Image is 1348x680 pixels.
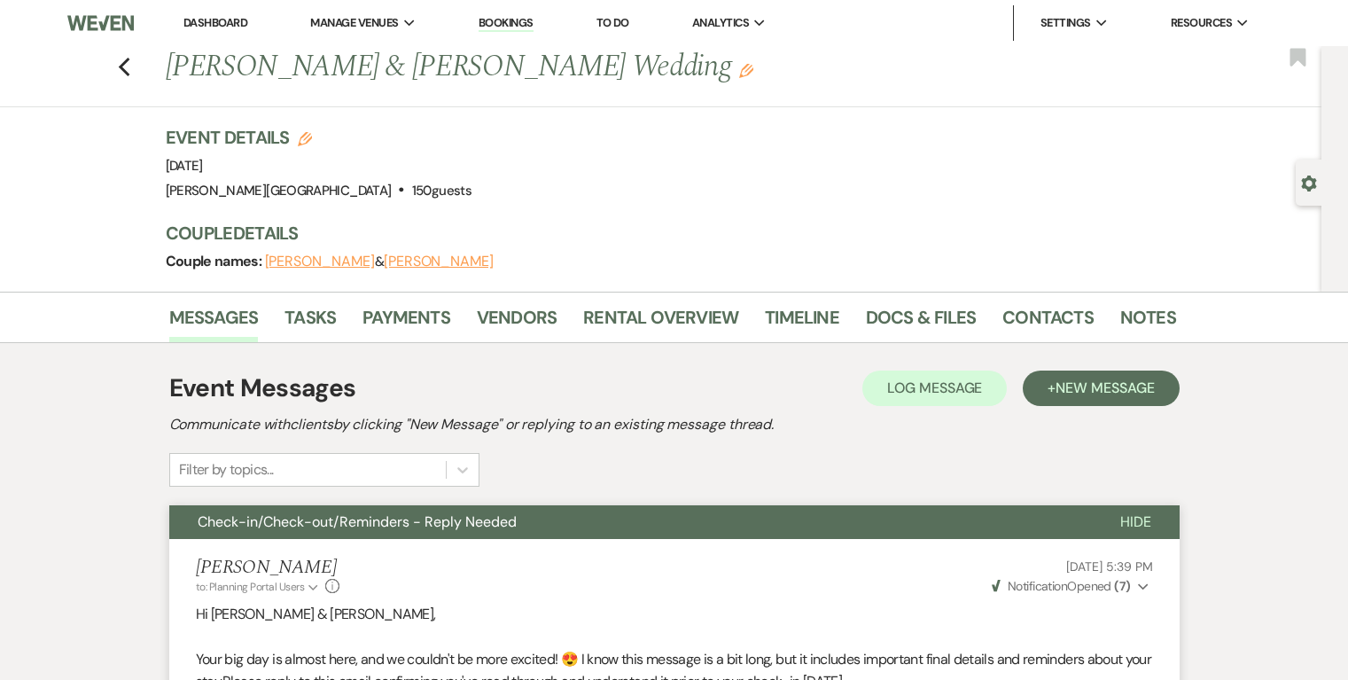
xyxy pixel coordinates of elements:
[196,557,340,579] h5: [PERSON_NAME]
[1114,578,1130,594] strong: ( 7 )
[862,371,1007,406] button: Log Message
[583,303,738,342] a: Rental Overview
[166,46,960,89] h1: [PERSON_NAME] & [PERSON_NAME] Wedding
[992,578,1131,594] span: Opened
[198,512,517,531] span: Check-in/Check-out/Reminders - Reply Needed
[384,254,494,269] button: [PERSON_NAME]
[265,253,494,270] span: &
[169,505,1092,539] button: Check-in/Check-out/Reminders - Reply Needed
[1171,14,1232,32] span: Resources
[196,579,322,595] button: to: Planning Portal Users
[1120,512,1151,531] span: Hide
[183,15,247,30] a: Dashboard
[477,303,557,342] a: Vendors
[479,15,534,32] a: Bookings
[887,379,982,397] span: Log Message
[284,303,336,342] a: Tasks
[67,4,134,42] img: Weven Logo
[765,303,839,342] a: Timeline
[362,303,450,342] a: Payments
[196,603,1153,626] p: Hi [PERSON_NAME] & [PERSON_NAME],
[596,15,629,30] a: To Do
[1120,303,1176,342] a: Notes
[1056,379,1154,397] span: New Message
[1066,559,1152,574] span: [DATE] 5:39 PM
[166,252,265,270] span: Couple names:
[179,459,274,481] div: Filter by topics...
[1008,578,1067,594] span: Notification
[989,577,1153,596] button: NotificationOpened (7)
[866,303,976,342] a: Docs & Files
[196,580,305,594] span: to: Planning Portal Users
[739,62,753,78] button: Edit
[166,221,1158,246] h3: Couple Details
[412,182,471,199] span: 150 guests
[1092,505,1180,539] button: Hide
[265,254,375,269] button: [PERSON_NAME]
[169,414,1180,435] h2: Communicate with clients by clicking "New Message" or replying to an existing message thread.
[169,303,259,342] a: Messages
[1040,14,1091,32] span: Settings
[166,182,392,199] span: [PERSON_NAME][GEOGRAPHIC_DATA]
[166,157,203,175] span: [DATE]
[169,370,356,407] h1: Event Messages
[310,14,398,32] span: Manage Venues
[166,125,471,150] h3: Event Details
[692,14,749,32] span: Analytics
[1002,303,1094,342] a: Contacts
[1023,371,1179,406] button: +New Message
[1301,174,1317,191] button: Open lead details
